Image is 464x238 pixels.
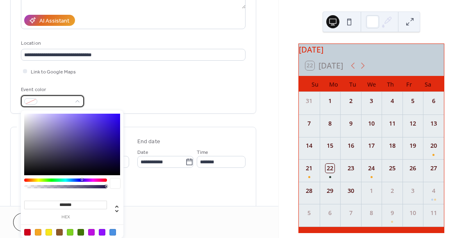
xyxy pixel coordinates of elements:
div: 28 [305,186,314,195]
div: 11 [388,119,397,128]
div: 17 [367,141,376,150]
div: #BD10E0 [88,229,95,236]
div: 23 [346,164,355,173]
span: Date [137,148,148,157]
label: hex [24,215,107,220]
span: Time [197,148,208,157]
div: 1 [367,186,376,195]
div: 7 [305,119,314,128]
div: Th [381,76,400,92]
div: 5 [408,96,417,105]
div: We [362,76,381,92]
div: 3 [408,186,417,195]
div: 13 [429,119,438,128]
div: 3 [367,96,376,105]
div: 16 [346,141,355,150]
div: End date [137,137,160,146]
div: 10 [367,119,376,128]
div: [DATE] [299,44,444,56]
div: 15 [325,141,334,150]
div: Sa [419,76,437,92]
div: 9 [346,119,355,128]
div: Mo [324,76,343,92]
span: Link to Google Maps [31,68,76,76]
div: 24 [367,164,376,173]
div: Tu [343,76,362,92]
div: AI Assistant [39,17,69,25]
div: 30 [346,186,355,195]
div: 7 [346,208,355,217]
div: #F8E71C [45,229,52,236]
div: 11 [429,208,438,217]
div: #D0021B [24,229,31,236]
div: 27 [429,164,438,173]
div: 1 [325,96,334,105]
button: Cancel [13,213,64,231]
div: 21 [305,164,314,173]
div: 14 [305,141,314,150]
div: 2 [388,186,397,195]
div: 4 [429,186,438,195]
div: 8 [367,208,376,217]
div: 22 [325,164,334,173]
div: Fr [400,76,419,92]
div: 5 [305,208,314,217]
div: #4A90E2 [109,229,116,236]
button: AI Assistant [24,15,75,26]
div: #417505 [77,229,84,236]
div: #9013FE [99,229,105,236]
div: 8 [325,119,334,128]
div: Location [21,39,244,48]
div: 18 [388,141,397,150]
div: #8B572A [56,229,63,236]
div: 6 [429,96,438,105]
div: #7ED321 [67,229,73,236]
div: 20 [429,141,438,150]
div: 2 [346,96,355,105]
div: 25 [388,164,397,173]
div: 12 [408,119,417,128]
div: 4 [388,96,397,105]
div: Event color [21,85,82,94]
div: 19 [408,141,417,150]
div: #F5A623 [35,229,41,236]
div: Su [305,76,324,92]
div: 9 [388,208,397,217]
div: 10 [408,208,417,217]
div: 29 [325,186,334,195]
div: 26 [408,164,417,173]
div: 6 [325,208,334,217]
div: 31 [305,96,314,105]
